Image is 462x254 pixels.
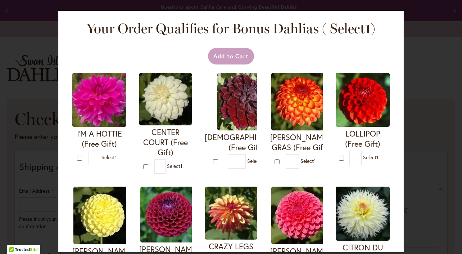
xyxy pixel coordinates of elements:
[101,154,117,161] span: Select
[80,20,382,37] h2: Your Order Qualifies for Bonus Dahlias ( Select )
[5,228,26,249] iframe: Launch Accessibility Center
[115,154,117,161] span: 1
[205,187,257,240] img: CRAZY LEGS (Free Gift)
[271,73,329,130] img: MARDY GRAS (Free Gift)
[205,132,287,152] h4: [DEMOGRAPHIC_DATA] (Free Gift)
[139,127,192,157] h4: CENTER COURT (Free Gift)
[180,162,182,169] span: 1
[365,20,371,37] span: 1
[336,187,390,241] img: CITRON DU CAP (Free Gift)
[72,129,126,149] h4: I'M A HOTTIE (Free Gift)
[336,129,390,149] h4: LOLLIPOP (Free Gift)
[167,162,182,169] span: Select
[139,73,192,125] img: CENTER COURT (Free Gift)
[271,187,329,244] img: REBECCA LYNN (Free Gift)
[336,73,390,127] img: LOLLIPOP (Free Gift)
[300,157,316,164] span: Select
[217,73,275,130] img: VOODOO (Free Gift)
[73,187,131,244] img: NETTIE (Free Gift)
[314,157,316,164] span: 1
[270,132,330,152] h4: [PERSON_NAME] GRAS (Free Gift)
[247,157,263,164] span: Select
[72,73,126,127] img: I'M A HOTTIE (Free Gift)
[140,187,198,242] img: IVANETTI (Free Gift)
[376,154,379,161] span: 1
[363,154,379,161] span: Select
